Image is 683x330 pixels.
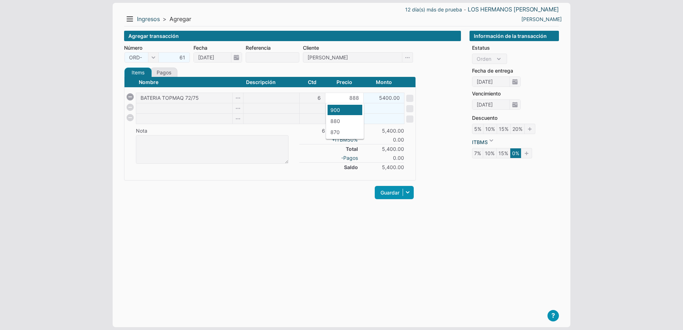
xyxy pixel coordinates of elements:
a: Guardar [375,186,414,199]
span: 0.00 [362,136,404,143]
th: Ctd [299,77,325,87]
th: Subtotal [325,124,363,135]
a: ITBMS [332,136,359,143]
a: ITBMS [472,137,495,146]
th: Monto [363,77,404,87]
span: > [163,15,167,23]
button: ? [547,310,559,321]
input: dd/mm/yyyy [472,77,510,87]
th: Nombre [136,77,243,87]
input: dd/mm/yyyy [472,100,510,109]
button: Menu [124,13,136,25]
label: Cliente [303,44,413,51]
span: Total [346,145,358,153]
a: LOS HERMANOS [PERSON_NAME] [468,6,559,13]
a: Ingresos [137,15,160,23]
label: Fecha [193,44,242,51]
a: 12 día(s) más de prueba [405,6,462,13]
div: Agregar transacción [124,31,461,41]
span: 0.00 [362,154,404,162]
li: 870 [328,127,362,137]
th: Precio [325,77,363,87]
a: Pagos [150,68,177,77]
span: Saldo [344,163,358,171]
label: Referencia [246,44,299,51]
td: 6 [299,124,325,135]
i: 15% [496,148,510,158]
li: Vencimiento [472,90,559,97]
span: 5,400.00 [362,163,404,171]
i: 20% [510,124,525,134]
span: Agregar [169,15,191,23]
i: 7% [472,148,483,158]
div: Información de la transacción [470,31,559,41]
th: Descripción [243,77,299,87]
a: Items [124,68,152,77]
i: 10% [483,148,497,158]
i: 5% [472,124,483,134]
label: Número [124,44,190,51]
li: Fecha de entrega [472,67,559,74]
i: + [332,137,335,143]
i: 0% [510,148,521,158]
i: 15% [497,124,511,134]
li: 900 [328,105,362,115]
td: 5,400.00 [363,124,404,135]
span: 5,400.00 [362,145,404,153]
li: 880 [328,116,362,126]
i: 0% [350,137,359,143]
a: Duniel Macias [521,15,562,23]
i: 10% [483,124,497,134]
a: -Pagos [341,154,358,162]
li: Descuento [472,114,559,122]
td: Nota [136,124,243,135]
span: - [464,8,466,12]
li: Estatus [472,44,559,51]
